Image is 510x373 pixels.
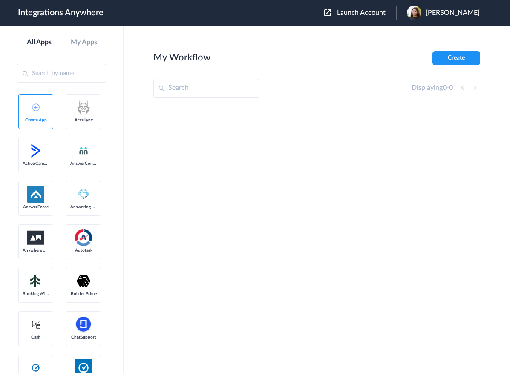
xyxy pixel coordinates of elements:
[31,363,41,373] img: clio-logo.svg
[75,229,92,246] img: autotask.png
[23,335,49,340] span: Cash
[153,79,259,98] input: Search
[23,161,49,166] span: Active Campaign
[153,52,210,63] h2: My Workflow
[70,161,97,166] span: AnswerConnect
[407,6,421,20] img: img-4367-4.jpg
[23,204,49,209] span: AnswerForce
[70,335,97,340] span: ChatSupport
[17,64,106,83] input: Search by name
[75,186,92,203] img: Answering_service.png
[337,9,386,16] span: Launch Account
[23,118,49,123] span: Create App
[18,8,104,18] h1: Integrations Anywhere
[27,186,44,203] img: af-app-logo.svg
[78,146,89,156] img: answerconnect-logo.svg
[443,84,447,91] span: 0
[75,273,92,290] img: builder-prime-logo.svg
[449,84,453,91] span: 0
[27,273,44,289] img: Setmore_Logo.svg
[31,319,41,330] img: cash-logo.svg
[70,291,97,296] span: Builder Prime
[27,231,44,245] img: aww.png
[412,84,453,92] h4: Displaying -
[432,51,480,65] button: Create
[324,9,396,17] button: Launch Account
[62,38,107,46] a: My Apps
[75,316,92,333] img: chatsupport-icon.svg
[324,9,331,16] img: launch-acct-icon.svg
[426,9,480,17] span: [PERSON_NAME]
[70,118,97,123] span: AccuLynx
[23,291,49,296] span: Booking Widget
[27,142,44,159] img: active-campaign-logo.svg
[23,248,49,253] span: Anywhere Works
[70,204,97,209] span: Answering Service
[17,38,62,46] a: All Apps
[32,103,40,111] img: add-icon.svg
[70,248,97,253] span: Autotask
[75,99,92,116] img: acculynx-logo.svg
